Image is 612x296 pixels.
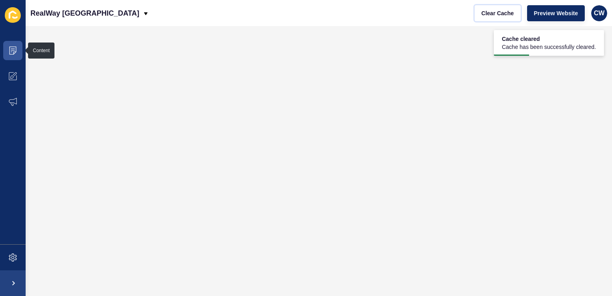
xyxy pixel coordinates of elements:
button: Preview Website [527,5,585,21]
span: Preview Website [534,9,578,17]
span: Cache has been successfully cleared. [502,43,596,51]
span: Cache cleared [502,35,596,43]
button: Clear Cache [475,5,521,21]
p: RealWay [GEOGRAPHIC_DATA] [30,3,139,23]
span: Clear Cache [481,9,514,17]
span: CW [594,9,605,17]
div: Content [33,47,50,54]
